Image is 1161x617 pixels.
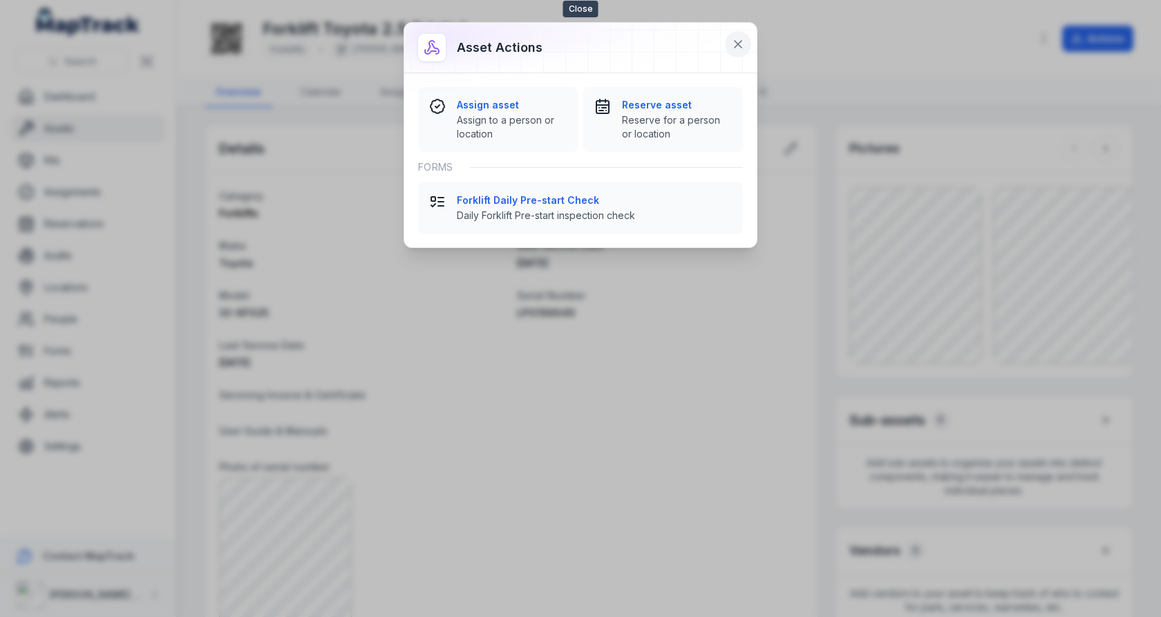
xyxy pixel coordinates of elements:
[418,87,578,152] button: Assign assetAssign to a person or location
[457,38,542,57] h3: Asset actions
[418,152,743,182] div: Forms
[622,113,732,141] span: Reserve for a person or location
[457,113,567,141] span: Assign to a person or location
[418,182,743,234] button: Forklift Daily Pre-start CheckDaily Forklift Pre-start inspection check
[622,98,732,112] strong: Reserve asset
[457,98,567,112] strong: Assign asset
[457,193,732,207] strong: Forklift Daily Pre-start Check
[563,1,598,17] span: Close
[583,87,743,152] button: Reserve assetReserve for a person or location
[457,209,732,222] span: Daily Forklift Pre-start inspection check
